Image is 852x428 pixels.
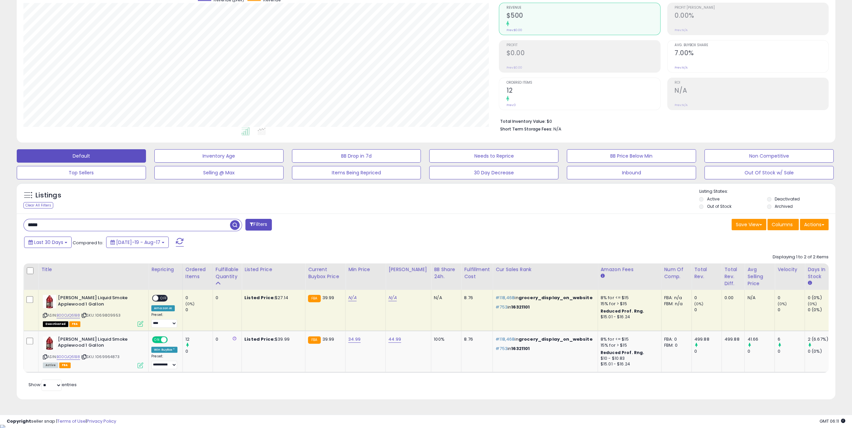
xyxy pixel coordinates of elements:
[348,266,383,273] div: Min Price
[567,166,696,179] button: Inbound
[151,347,177,353] div: Win BuyBox *
[43,336,143,367] div: ASIN:
[495,294,515,301] span: #118,468
[506,81,660,85] span: Ordered Items
[495,346,592,352] p: in
[434,266,458,280] div: BB Share 24h.
[24,237,72,248] button: Last 30 Days
[495,345,508,352] span: #753
[519,294,593,301] span: grocery_display_on_website
[675,12,828,21] h2: 0.00%
[553,126,561,132] span: N/A
[151,305,175,311] div: Amazon AI
[151,354,177,369] div: Preset:
[675,49,828,58] h2: 7.00%
[601,308,644,314] b: Reduced Prof. Rng.
[601,336,656,342] div: 8% for <= $15
[308,266,342,280] div: Current Buybox Price
[43,321,68,327] span: All listings that are unavailable for purchase on Amazon for any reason other than out-of-stock
[216,295,236,301] div: 0
[694,307,721,313] div: 0
[820,418,845,424] span: 2025-09-18 06:11 GMT
[747,348,774,354] div: 0
[17,166,146,179] button: Top Sellers
[777,336,804,342] div: 6
[116,239,160,246] span: [DATE]-19 - Aug-17
[185,336,213,342] div: 12
[81,313,121,318] span: | SKU: 1069809953
[151,313,177,328] div: Preset:
[495,304,592,310] p: in
[154,166,284,179] button: Selling @ Max
[43,336,56,350] img: 41Mre46tIFL._SL40_.jpg
[694,348,721,354] div: 0
[434,336,456,342] div: 100%
[506,87,660,96] h2: 12
[151,266,180,273] div: Repricing
[245,219,272,231] button: Filters
[348,294,356,301] a: N/A
[154,149,284,163] button: Inventory Age
[495,336,592,342] p: in
[704,166,834,179] button: Out Of Stock w/ Sale
[185,307,213,313] div: 0
[464,295,487,301] div: 8.76
[777,348,804,354] div: 0
[17,149,146,163] button: Default
[506,28,522,32] small: Prev: $0.00
[506,49,660,58] h2: $0.00
[308,336,320,344] small: FBA
[388,336,401,343] a: 44.99
[87,418,116,424] a: Privacy Policy
[322,336,334,342] span: 39.99
[747,336,774,342] div: 41.66
[388,294,396,301] a: N/A
[704,149,834,163] button: Non Competitive
[664,301,686,307] div: FBM: n/a
[775,203,793,209] label: Archived
[244,266,302,273] div: Listed Price
[601,350,644,355] b: Reduced Prof. Rng.
[747,266,772,287] div: Avg Selling Price
[675,6,828,10] span: Profit [PERSON_NAME]
[506,66,522,70] small: Prev: $0.00
[506,103,516,107] small: Prev: 0
[58,336,139,350] b: [PERSON_NAME] Liquid Smoke Applewood 1 Gallon
[216,266,239,280] div: Fulfillable Quantity
[807,336,835,342] div: 2 (6.67%)
[777,295,804,301] div: 0
[167,337,177,342] span: OFF
[43,362,58,368] span: All listings currently available for purchase on Amazon
[464,266,490,280] div: Fulfillment Cost
[772,221,793,228] span: Columns
[244,294,275,301] b: Listed Price:
[57,418,86,424] a: Terms of Use
[43,295,56,308] img: 41Mre46tIFL._SL40_.jpg
[601,314,656,320] div: $15.01 - $16.24
[567,149,696,163] button: BB Price Below Min
[185,348,213,354] div: 0
[244,295,300,301] div: $27.14
[73,240,103,246] span: Compared to:
[601,361,656,367] div: $15.01 - $16.24
[495,266,595,273] div: Cur Sales Rank
[807,280,811,286] small: Days In Stock.
[308,295,320,302] small: FBA
[664,295,686,301] div: FBA: n/a
[500,118,545,124] b: Total Inventory Value:
[675,44,828,47] span: Avg. Buybox Share
[7,418,116,425] div: seller snap | |
[23,202,53,208] div: Clear All Filters
[292,166,421,179] button: Items Being Repriced
[106,237,169,248] button: [DATE]-19 - Aug-17
[694,266,719,280] div: Total Rev.
[434,295,456,301] div: N/A
[59,362,71,368] span: FBA
[773,254,829,260] div: Displaying 1 to 2 of 2 items
[464,336,487,342] div: 8.76
[153,337,161,342] span: ON
[731,219,766,230] button: Save View
[519,336,593,342] span: grocery_display_on_website
[34,239,63,246] span: Last 30 Days
[664,266,689,280] div: Num of Comp.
